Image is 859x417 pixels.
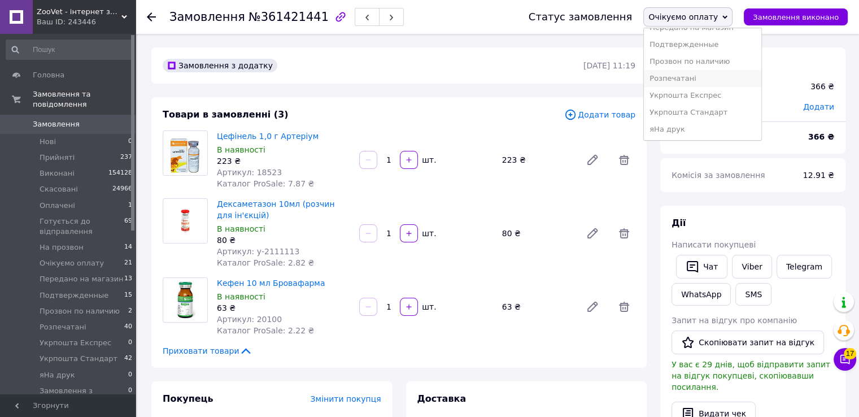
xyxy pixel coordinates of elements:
[147,11,156,23] div: Повернутися назад
[40,322,86,332] span: Розпечатані
[671,283,731,306] a: WhatsApp
[120,153,132,163] span: 237
[671,331,824,354] button: Скопіювати запит на відгук
[803,102,834,111] span: Додати
[583,61,635,70] time: [DATE] 11:19
[128,201,132,211] span: 1
[217,247,299,256] span: Артикул: у-2111113
[217,199,334,220] a: Дексаметазон 10мл (розчин для ін'єкцій)
[37,7,121,17] span: ZooVet - інтернет зоомагазин самих низьких цін - Zoovetbaza.com.ua
[644,36,761,53] li: Подтвержденные
[648,12,718,21] span: Очікуємо оплату
[40,370,75,380] span: яНа друк
[217,224,265,233] span: В наявності
[124,274,132,284] span: 13
[124,258,132,268] span: 21
[128,370,132,380] span: 0
[217,292,265,301] span: В наявності
[124,242,132,253] span: 14
[40,216,124,237] span: Готується до відправлення
[163,131,207,175] img: Цефінель 1,0 г Артеріум
[40,386,128,406] span: Замовлення з [PERSON_NAME]
[498,152,577,168] div: 223 ₴
[40,290,108,301] span: Подтвержденные
[644,104,761,121] li: Укрпошта Стандарт
[124,290,132,301] span: 15
[671,240,756,249] span: Написати покупцеві
[33,119,80,129] span: Замовлення
[217,132,319,141] a: Цефінель 1,0 г Артеріум
[644,121,761,138] li: яНа друк
[248,10,329,24] span: №361421441
[613,149,635,171] span: Видалити
[40,168,75,179] span: Виконані
[217,155,350,167] div: 223 ₴
[217,145,265,154] span: В наявності
[40,306,120,316] span: Прозвон по наличию
[564,108,635,121] span: Додати товар
[112,184,132,194] span: 24966
[40,137,56,147] span: Нові
[40,153,75,163] span: Прийняті
[40,354,117,364] span: Укрпошта Стандарт
[498,299,577,315] div: 63 ₴
[671,218,686,228] span: Дії
[124,216,132,237] span: 69
[40,274,124,284] span: Передано на магазин
[169,10,245,24] span: Замовлення
[311,394,381,403] span: Змінити покупця
[810,81,834,92] div: 366 ₴
[40,201,75,211] span: Оплачені
[128,338,132,348] span: 0
[613,296,635,318] span: Видалити
[163,345,252,357] span: Приховати товари
[33,70,64,80] span: Головна
[163,278,207,322] img: Кефен 10 мл Бровафарма
[777,255,832,279] a: Telegram
[644,87,761,104] li: Укрпошта Експрес
[419,301,437,312] div: шт.
[217,168,282,177] span: Артикул: 18523
[37,17,136,27] div: Ваш ID: 243446
[644,70,761,87] li: Розпечатані
[529,11,633,23] div: Статус замовлення
[844,348,856,359] span: 17
[217,234,350,246] div: 80 ₴
[124,322,132,332] span: 40
[163,199,207,243] img: Дексаметазон 10мл (розчин для ін'єкцій)
[217,179,314,188] span: Каталог ProSale: 7.87 ₴
[163,59,277,72] div: Замовлення з додатку
[417,393,466,404] span: Доставка
[124,354,132,364] span: 42
[735,283,771,306] button: SMS
[217,279,325,288] a: Кефен 10 мл Бровафарма
[613,222,635,245] span: Видалити
[834,348,856,371] button: Чат з покупцем17
[128,306,132,316] span: 2
[163,393,213,404] span: Покупець
[33,89,136,110] span: Замовлення та повідомлення
[676,255,727,279] button: Чат
[217,326,314,335] span: Каталог ProSale: 2.22 ₴
[419,228,437,239] div: шт.
[217,302,350,314] div: 63 ₴
[581,296,604,318] a: Редагувати
[671,360,830,392] span: У вас є 29 днів, щоб відправити запит на відгук покупцеві, скопіювавши посилання.
[744,8,848,25] button: Замовлення виконано
[498,225,577,241] div: 80 ₴
[671,171,765,180] span: Комісія за замовлення
[40,242,84,253] span: На прозвон
[217,258,314,267] span: Каталог ProSale: 2.82 ₴
[581,222,604,245] a: Редагувати
[217,315,282,324] span: Артикул: 20100
[128,386,132,406] span: 0
[6,40,133,60] input: Пошук
[671,132,744,141] span: Всього до сплати
[40,184,78,194] span: Скасовані
[108,168,132,179] span: 154128
[732,255,771,279] a: Viber
[644,53,761,70] li: Прозвон по наличию
[671,316,797,325] span: Запит на відгук про компанію
[128,137,132,147] span: 0
[803,171,834,180] span: 12.91 ₴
